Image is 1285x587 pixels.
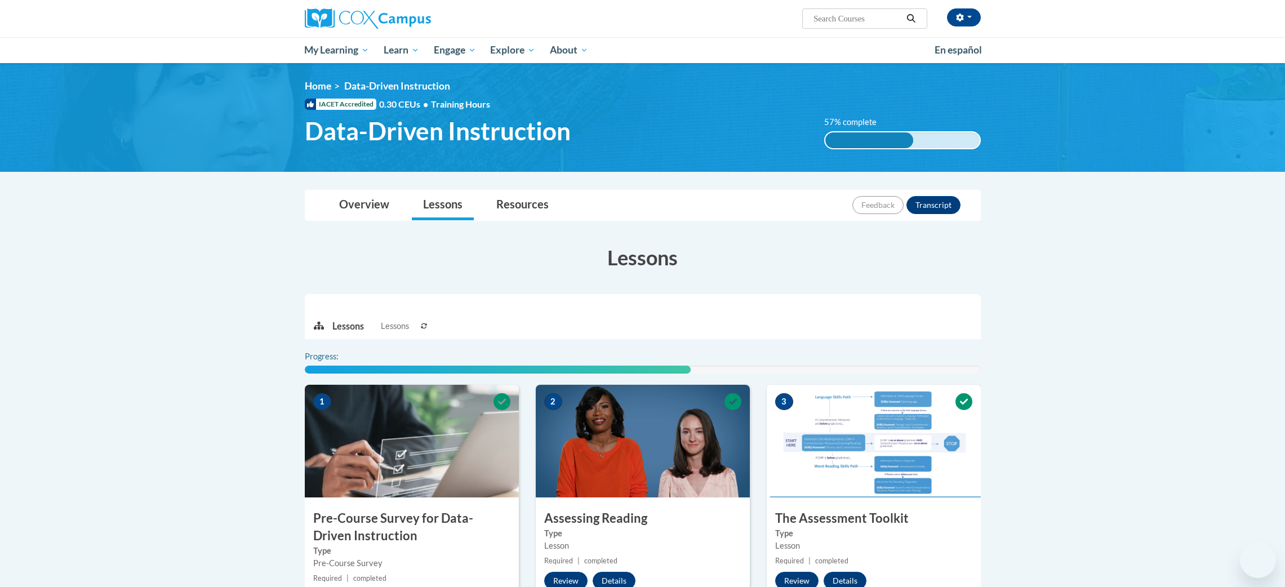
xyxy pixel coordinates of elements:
[305,8,431,29] img: Cox Campus
[808,557,811,565] span: |
[490,43,535,57] span: Explore
[906,196,961,214] button: Transcript
[313,557,510,570] div: Pre-Course Survey
[305,385,519,497] img: Course Image
[434,43,476,57] span: Engage
[297,37,377,63] a: My Learning
[544,557,573,565] span: Required
[426,37,483,63] a: Engage
[550,43,588,57] span: About
[423,99,428,109] span: •
[305,510,519,545] h3: Pre-Course Survey for Data-Driven Instruction
[483,37,543,63] a: Explore
[305,80,331,92] a: Home
[775,540,972,552] div: Lesson
[384,43,419,57] span: Learn
[381,320,409,332] span: Lessons
[775,557,804,565] span: Required
[536,385,750,497] img: Course Image
[313,393,331,410] span: 1
[313,574,342,582] span: Required
[353,574,386,582] span: completed
[812,12,902,25] input: Search Courses
[313,545,510,557] label: Type
[346,574,349,582] span: |
[544,540,741,552] div: Lesson
[824,116,889,128] label: 57% complete
[305,8,519,29] a: Cox Campus
[328,190,401,220] a: Overview
[305,116,571,146] span: Data-Driven Instruction
[775,393,793,410] span: 3
[379,98,431,110] span: 0.30 CEUs
[544,393,562,410] span: 2
[431,99,490,109] span: Training Hours
[304,43,369,57] span: My Learning
[902,12,919,25] button: Search
[935,44,982,56] span: En español
[288,37,998,63] div: Main menu
[536,510,750,527] h3: Assessing Reading
[584,557,617,565] span: completed
[577,557,580,565] span: |
[947,8,981,26] button: Account Settings
[344,80,450,92] span: Data-Driven Instruction
[775,527,972,540] label: Type
[332,320,364,332] p: Lessons
[485,190,560,220] a: Resources
[544,527,741,540] label: Type
[1240,542,1276,578] iframe: Button to launch messaging window
[305,243,981,272] h3: Lessons
[927,38,989,62] a: En español
[767,510,981,527] h3: The Assessment Toolkit
[543,37,595,63] a: About
[305,350,370,363] label: Progress:
[305,99,376,110] span: IACET Accredited
[815,557,848,565] span: completed
[825,132,913,148] div: 57% complete
[852,196,904,214] button: Feedback
[376,37,426,63] a: Learn
[412,190,474,220] a: Lessons
[767,385,981,497] img: Course Image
